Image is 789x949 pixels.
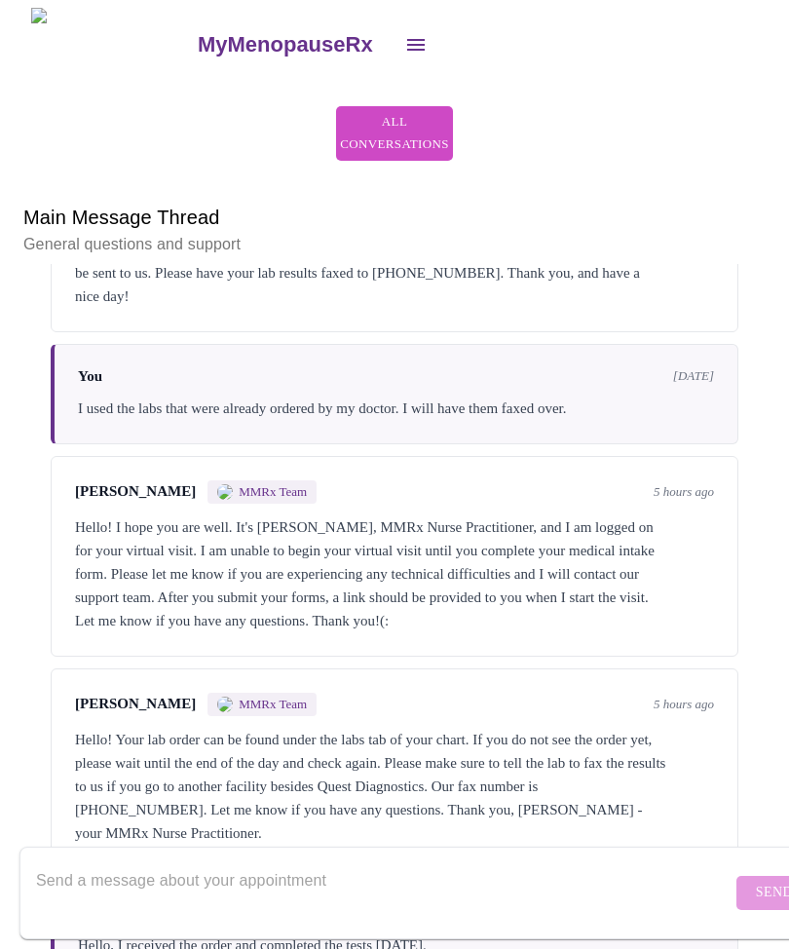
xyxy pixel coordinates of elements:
[217,484,233,500] img: MMRX
[75,483,196,500] span: [PERSON_NAME]
[336,106,453,161] button: All Conversations
[239,697,307,712] span: MMRx Team
[393,21,439,68] button: open drawer
[217,697,233,712] img: MMRX
[78,397,714,420] div: I used the labs that were already ordered by my doctor. I will have them faxed over.
[75,696,196,712] span: [PERSON_NAME]
[654,697,714,712] span: 5 hours ago
[36,861,732,924] textarea: Send a message about your appointment
[198,32,373,57] h3: MyMenopauseRx
[78,368,102,385] span: You
[23,202,766,233] h6: Main Message Thread
[75,728,714,845] div: Hello! Your lab order can be found under the labs tab of your chart. If you do not see the order ...
[23,233,766,256] p: General questions and support
[673,368,714,384] span: [DATE]
[356,111,433,156] span: All Conversations
[654,484,714,500] span: 5 hours ago
[195,11,392,79] a: MyMenopauseRx
[239,484,307,500] span: MMRx Team
[31,8,195,81] img: MyMenopauseRx Logo
[75,515,714,632] div: Hello! I hope you are well. It's [PERSON_NAME], MMRx Nurse Practitioner, and I am logged on for y...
